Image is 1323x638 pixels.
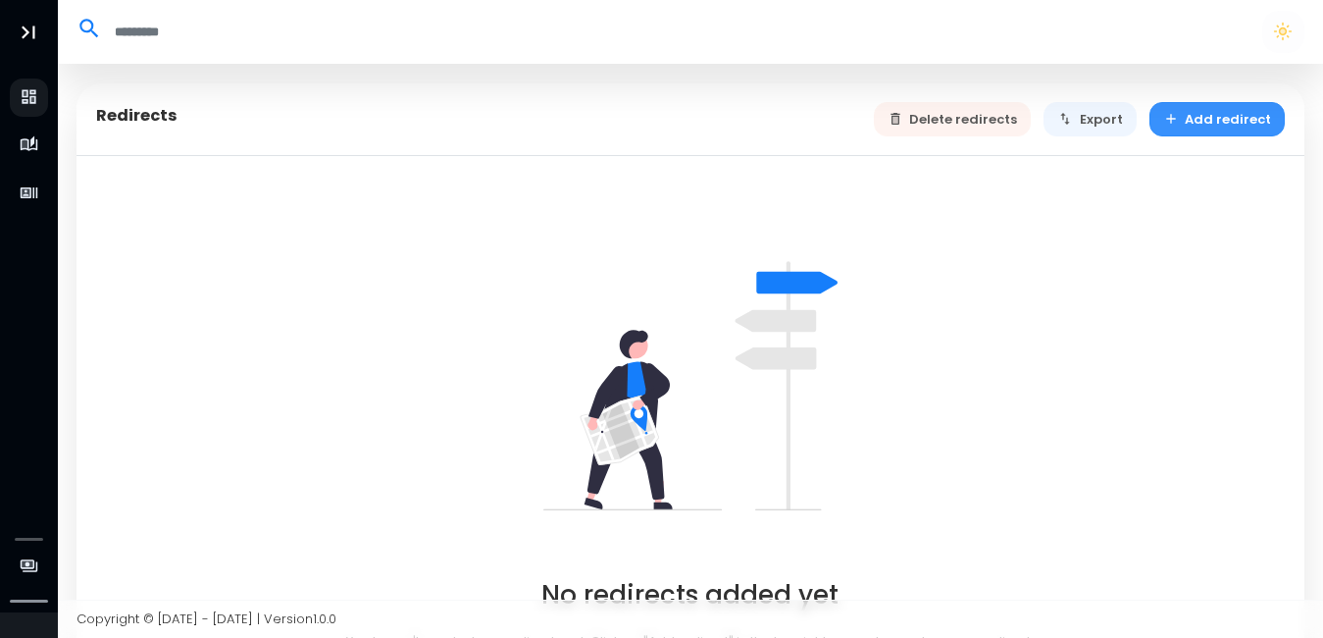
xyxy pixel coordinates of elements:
[1149,102,1286,136] button: Add redirect
[541,580,839,611] h2: No redirects added yet
[10,14,47,51] button: Toggle Aside
[543,239,838,533] img: undraw_right_direction_tge8-82dba1b9.svg
[76,610,336,628] span: Copyright © [DATE] - [DATE] | Version 1.0.0
[96,106,178,126] h5: Redirects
